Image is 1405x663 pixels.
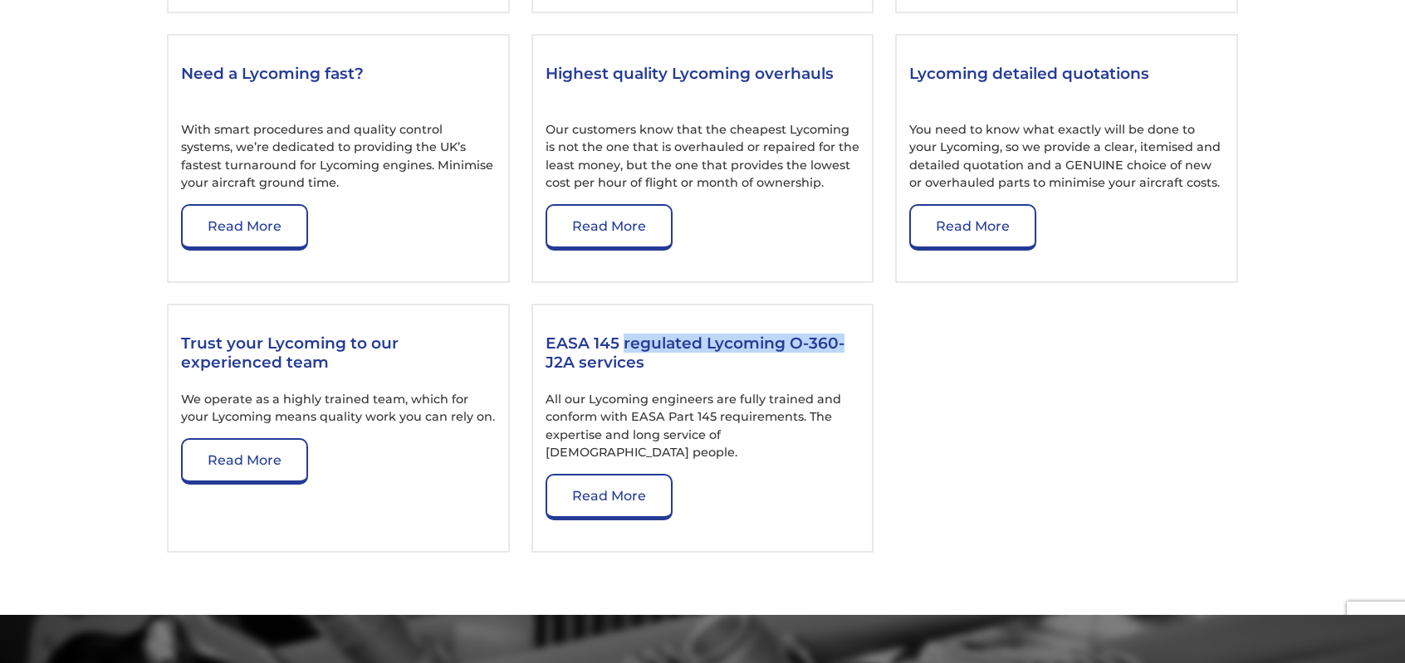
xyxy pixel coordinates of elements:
a: Read More [546,474,673,520]
a: Read More [181,438,308,485]
h3: Lycoming detailed quotations [909,64,1224,105]
a: Read More [546,204,673,251]
p: We operate as a highly trained team, which for your Lycoming means quality work you can rely on. [181,391,496,427]
p: All our Lycoming engineers are fully trained and conform with EASA Part 145 requirements. The exp... [546,391,860,462]
h3: Highest quality Lycoming overhauls [546,64,860,105]
p: You need to know what exactly will be done to your Lycoming, so we provide a clear, itemised and ... [909,121,1224,193]
a: Read More [909,204,1036,251]
h3: Trust your Lycoming to our experienced team [181,334,496,375]
p: Our customers know that the cheapest Lycoming is not the one that is overhauled or repaired for t... [546,121,860,193]
h3: Need a Lycoming fast? [181,64,496,105]
a: Read More [181,204,308,251]
h3: EASA 145 regulated Lycoming O-360-J2A services [546,334,860,375]
p: With smart procedures and quality control systems, we’re dedicated to providing the UK’s fastest ... [181,121,496,193]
